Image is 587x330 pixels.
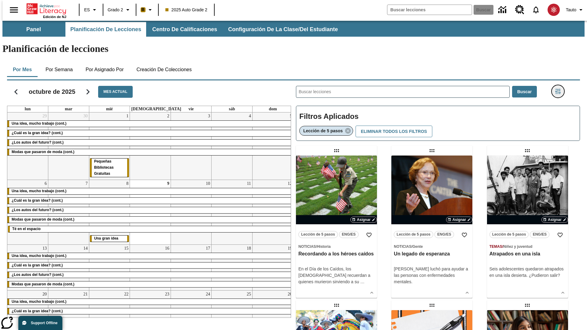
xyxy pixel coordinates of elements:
h3: Un legado de esperanza [394,251,470,257]
span: Modas que pasaron de moda (cont.) [12,150,74,154]
div: Una gran idea [90,236,129,242]
button: Por asignado por [81,62,129,77]
a: 17 de octubre de 2025 [205,245,211,252]
td: 30 de septiembre de 2025 [48,112,89,180]
div: ¿Cuál es la gran idea? (cont.) [7,198,293,204]
span: ¿Cuál es la gran idea? (cont.) [12,131,63,135]
span: ¿Los autos del futuro? (cont.) [12,208,64,212]
a: martes [64,106,74,112]
a: 22 de octubre de 2025 [123,291,130,298]
div: Lección arrastrable: ¡Que viva el Cinco de Mayo! [332,300,341,310]
span: 2025 Auto Grade 2 [165,7,208,13]
a: Notificaciones [528,2,544,18]
div: ¿Cuál es la gran idea? (cont.) [7,308,293,314]
div: Modas que pasaron de moda (cont.) [7,149,293,155]
span: Una idea, mucho trabajo (cont.) [12,121,66,126]
button: Ver más [463,288,472,297]
button: Añadir a mis Favoritas [555,229,566,240]
div: Lección arrastrable: Atrapados en una isla [522,146,532,156]
span: Modas que pasaron de moda (cont.) [12,282,74,286]
button: Por semana [41,62,78,77]
button: Asignar Elegir fechas [350,217,377,223]
span: Noticias [298,244,316,249]
div: ¿Los autos del futuro? (cont.) [7,272,293,278]
span: Edición de NJ [43,15,66,19]
button: Lenguaje: ES, Selecciona un idioma [81,4,101,15]
a: miércoles [105,106,114,112]
span: Una idea, mucho trabajo (cont.) [12,189,66,193]
input: Buscar campo [387,5,472,15]
a: 9 de octubre de 2025 [166,180,171,187]
span: / [316,244,317,249]
a: jueves [130,106,183,112]
td: 3 de octubre de 2025 [171,112,212,180]
div: lesson details [296,156,377,298]
span: Lección de 5 pasos [492,231,526,238]
span: ENG/ES [437,231,451,238]
a: 18 de octubre de 2025 [246,245,252,252]
button: Planificación de lecciones [65,22,146,37]
span: B [142,6,145,13]
button: Asignar Elegir fechas [541,217,568,223]
button: Ver más [367,288,376,297]
button: Lección de 5 pasos [394,231,433,238]
td: 1 de octubre de 2025 [89,112,130,180]
h2: octubre de 2025 [29,88,75,95]
div: Lección arrastrable: Un legado de esperanza [427,146,437,156]
button: Mes actual [98,86,132,98]
a: 20 de octubre de 2025 [41,291,48,298]
button: Seguir [80,84,96,100]
a: 3 de octubre de 2025 [207,112,211,120]
div: Lección arrastrable: Recordando a los héroes caídos [332,146,341,156]
span: Asignar [357,217,371,222]
a: 24 de octubre de 2025 [205,291,211,298]
td: 18 de octubre de 2025 [212,244,253,290]
img: avatar image [548,4,560,16]
span: ¿Cuál es la gran idea? (cont.) [12,198,63,203]
span: ¿Cuál es la gran idea? (cont.) [12,309,63,313]
td: 9 de octubre de 2025 [130,180,171,244]
button: ENG/ES [530,231,549,238]
span: Planificación de lecciones [70,26,141,33]
span: Historia [317,244,331,249]
div: ¿Cuál es la gran idea? (cont.) [7,262,293,269]
div: Té en el espacio [8,226,293,232]
button: Ver más [558,288,567,297]
td: 6 de octubre de 2025 [7,180,48,244]
span: Support Offline [31,321,57,325]
div: [PERSON_NAME] luchó para ayudar a las personas con enfermedades mentales. [394,266,470,285]
a: 19 de octubre de 2025 [286,245,293,252]
button: Boost El color de la clase es anaranjado claro. Cambiar el color de la clase. [138,4,156,15]
div: Una idea, mucho trabajo (cont.) [7,121,293,127]
button: Buscar [512,86,537,98]
div: Seis adolescentes quedaron atrapados en una isla desierta. ¿Pudieron salir? [489,266,566,279]
span: ENG/ES [533,231,547,238]
a: 16 de octubre de 2025 [164,245,171,252]
td: 8 de octubre de 2025 [89,180,130,244]
span: Grado 2 [108,7,123,13]
button: Escoja un nuevo avatar [544,2,563,18]
span: Tema: Noticias/Historia [298,243,375,250]
button: ENG/ES [434,231,454,238]
button: Centro de calificaciones [147,22,222,37]
a: sábado [227,106,236,112]
button: Lección de 5 pasos [489,231,529,238]
td: 29 de septiembre de 2025 [7,112,48,180]
div: ¿Los autos del futuro? (cont.) [7,207,293,213]
span: Tema: Noticias/Gente [394,243,470,250]
button: Añadir a mis Favoritas [459,229,470,240]
span: Lección de 5 pasos [301,231,335,238]
a: 30 de septiembre de 2025 [82,112,89,120]
span: ENG/ES [342,231,356,238]
td: 2 de octubre de 2025 [130,112,171,180]
div: En el Día de los Caídos, los [DEMOGRAPHIC_DATA] recuerdan a quienes murieron sirviendo a su [298,266,375,285]
span: Configuración de la clase/del estudiante [228,26,338,33]
span: Panel [26,26,41,33]
button: Menú lateral de filtros [552,85,564,97]
a: 23 de octubre de 2025 [164,291,171,298]
a: 8 de octubre de 2025 [125,180,130,187]
button: Añadir a mis Favoritas [364,229,375,240]
div: Lección arrastrable: La historia de los sordos [522,300,532,310]
span: Té en el espacio [12,227,41,231]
